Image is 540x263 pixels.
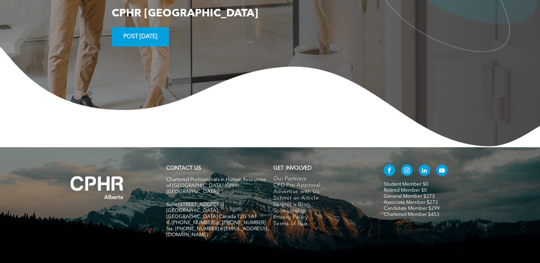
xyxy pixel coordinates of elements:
[384,206,440,211] a: Candidate Member $299
[419,164,430,177] a: linkedin
[384,200,438,205] a: Associate Member $273
[384,187,427,192] a: Retired Member $0
[273,189,369,195] a: Advertise with Us
[273,182,369,189] a: CPD Pre-Approval
[384,212,439,217] a: Chartered Member $453
[384,181,428,186] a: Student Member $0
[166,220,266,225] span: tf. [PHONE_NUMBER] p. [PHONE_NUMBER]
[166,177,266,194] span: Chartered Professionals in Human Resources of [GEOGRAPHIC_DATA] (CPHR [GEOGRAPHIC_DATA])
[384,164,395,177] a: facebook
[56,161,138,213] img: A white background with a few lines on it
[273,214,369,221] a: Privacy Policy
[273,165,312,171] span: GET INVOLVED
[166,165,201,171] a: CONTACT US
[401,164,413,177] a: instagram
[166,202,224,207] span: Suite [STREET_ADDRESS]
[112,8,258,19] span: CPHR [GEOGRAPHIC_DATA]
[273,208,369,214] a: Sponsorship
[384,194,435,198] a: General Member $273
[436,164,448,177] a: youtube
[121,30,160,43] span: POST [DATE]
[273,176,369,182] a: Our Partners
[273,221,369,227] a: Terms of Use
[112,27,169,46] a: POST [DATE]
[166,226,267,237] span: fax. [PHONE_NUMBER] e:[EMAIL_ADDRESS][DOMAIN_NAME]
[273,201,369,208] a: Submit a Blog
[166,208,257,219] span: [GEOGRAPHIC_DATA], [GEOGRAPHIC_DATA] Canada T2G 1A1
[273,195,369,201] a: Submit an Article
